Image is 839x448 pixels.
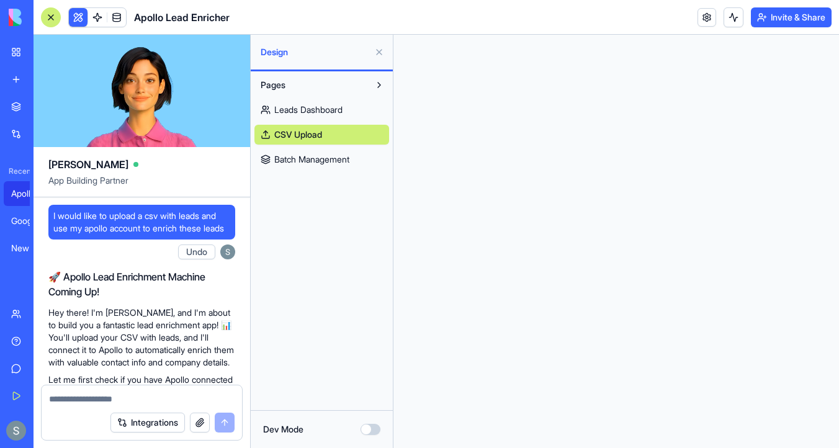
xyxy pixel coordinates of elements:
[4,166,30,176] span: Recent
[48,307,235,369] p: Hey there! I'm [PERSON_NAME], and I'm about to build you a fantastic lead enrichment app! 📊 You'l...
[254,125,389,145] a: CSV Upload
[254,150,389,169] a: Batch Management
[48,269,235,299] h2: 🚀 Apollo Lead Enrichment Machine Coming Up!
[178,244,215,259] button: Undo
[261,46,369,58] span: Design
[4,208,53,233] a: Google Docs Explorer
[263,423,303,436] label: Dev Mode
[261,79,285,91] span: Pages
[4,236,53,261] a: New App
[48,157,128,172] span: [PERSON_NAME]
[274,153,349,166] span: Batch Management
[134,10,230,25] span: Apollo Lead Enricher
[11,187,46,200] div: Apollo Lead Enricher
[6,421,26,441] img: ACg8ocKnDTHbS00rqwWSHQfXf8ia04QnQtz5EDX_Ef5UNrjqV-k=s96-c
[11,242,46,254] div: New App
[254,75,369,95] button: Pages
[220,244,235,259] img: ACg8ocKnDTHbS00rqwWSHQfXf8ia04QnQtz5EDX_Ef5UNrjqV-k=s96-c
[9,9,86,26] img: logo
[254,100,389,120] a: Leads Dashboard
[751,7,832,27] button: Invite & Share
[53,210,230,235] span: I would like to upload a csv with leads and use my apollo account to enrich these leads
[11,215,46,227] div: Google Docs Explorer
[110,413,185,432] button: Integrations
[274,128,322,141] span: CSV Upload
[4,181,53,206] a: Apollo Lead Enricher
[48,174,235,197] span: App Building Partner
[274,104,343,116] span: Leads Dashboard
[48,374,235,398] p: Let me first check if you have Apollo connected to your workspace...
